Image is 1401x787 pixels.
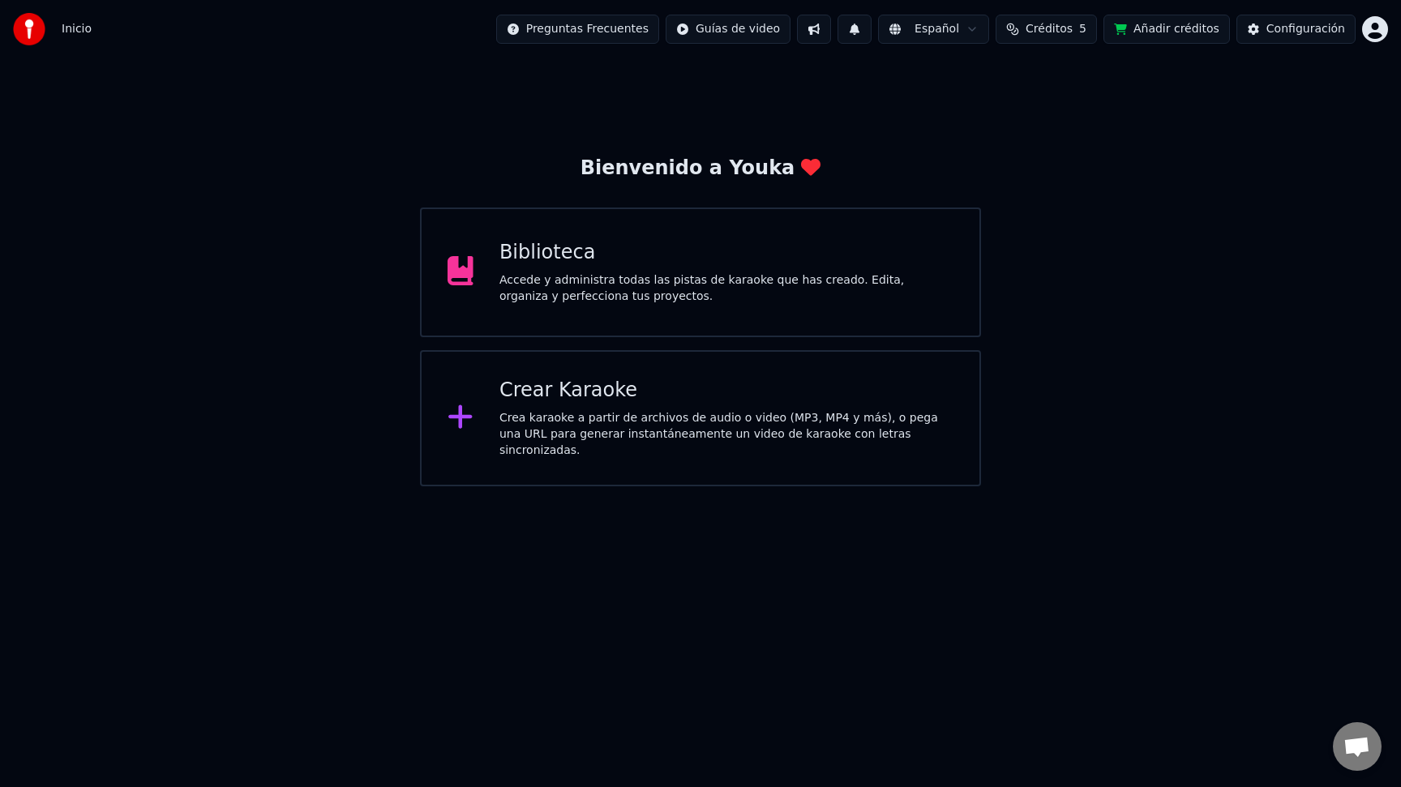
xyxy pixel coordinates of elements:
span: 5 [1079,21,1086,37]
nav: breadcrumb [62,21,92,37]
button: Créditos5 [996,15,1097,44]
button: Añadir créditos [1103,15,1230,44]
div: Configuración [1266,21,1345,37]
button: Guías de video [666,15,790,44]
div: Crea karaoke a partir de archivos de audio o video (MP3, MP4 y más), o pega una URL para generar ... [499,410,953,459]
span: Inicio [62,21,92,37]
div: Biblioteca [499,240,953,266]
img: youka [13,13,45,45]
span: Créditos [1026,21,1073,37]
div: Bienvenido a Youka [581,156,821,182]
div: Crear Karaoke [499,378,953,404]
div: Chat abierto [1333,722,1382,771]
div: Accede y administra todas las pistas de karaoke que has creado. Edita, organiza y perfecciona tus... [499,272,953,305]
button: Configuración [1236,15,1356,44]
button: Preguntas Frecuentes [496,15,659,44]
